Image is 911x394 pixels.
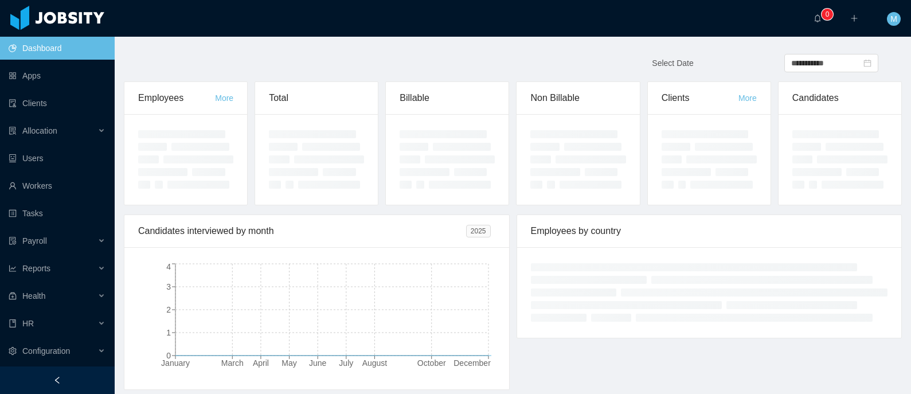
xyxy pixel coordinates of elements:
[9,264,17,272] i: icon: line-chart
[814,14,822,22] i: icon: bell
[738,93,757,103] a: More
[9,347,17,355] i: icon: setting
[530,82,625,114] div: Non Billable
[850,14,858,22] i: icon: plus
[662,82,738,114] div: Clients
[22,319,34,328] span: HR
[9,174,105,197] a: icon: userWorkers
[9,202,105,225] a: icon: profileTasks
[9,37,105,60] a: icon: pie-chartDashboard
[652,58,693,68] span: Select Date
[138,215,466,247] div: Candidates interviewed by month
[362,358,388,368] tspan: August
[166,328,171,337] tspan: 1
[9,147,105,170] a: icon: robotUsers
[166,305,171,314] tspan: 2
[166,262,171,271] tspan: 4
[466,225,491,237] span: 2025
[890,12,897,26] span: M
[339,358,353,368] tspan: July
[281,358,296,368] tspan: May
[9,127,17,135] i: icon: solution
[253,358,269,368] tspan: April
[531,215,888,247] div: Employees by country
[22,291,45,301] span: Health
[417,358,446,368] tspan: October
[161,358,190,368] tspan: January
[9,92,105,115] a: icon: auditClients
[269,82,364,114] div: Total
[9,64,105,87] a: icon: appstoreApps
[9,292,17,300] i: icon: medicine-box
[22,264,50,273] span: Reports
[792,82,887,114] div: Candidates
[309,358,327,368] tspan: June
[863,59,871,67] i: icon: calendar
[9,319,17,327] i: icon: book
[221,358,244,368] tspan: March
[9,237,17,245] i: icon: file-protect
[138,82,215,114] div: Employees
[22,346,70,356] span: Configuration
[453,358,491,368] tspan: December
[400,82,495,114] div: Billable
[166,351,171,360] tspan: 0
[822,9,833,20] sup: 0
[166,282,171,291] tspan: 3
[22,236,47,245] span: Payroll
[215,93,233,103] a: More
[22,126,57,135] span: Allocation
